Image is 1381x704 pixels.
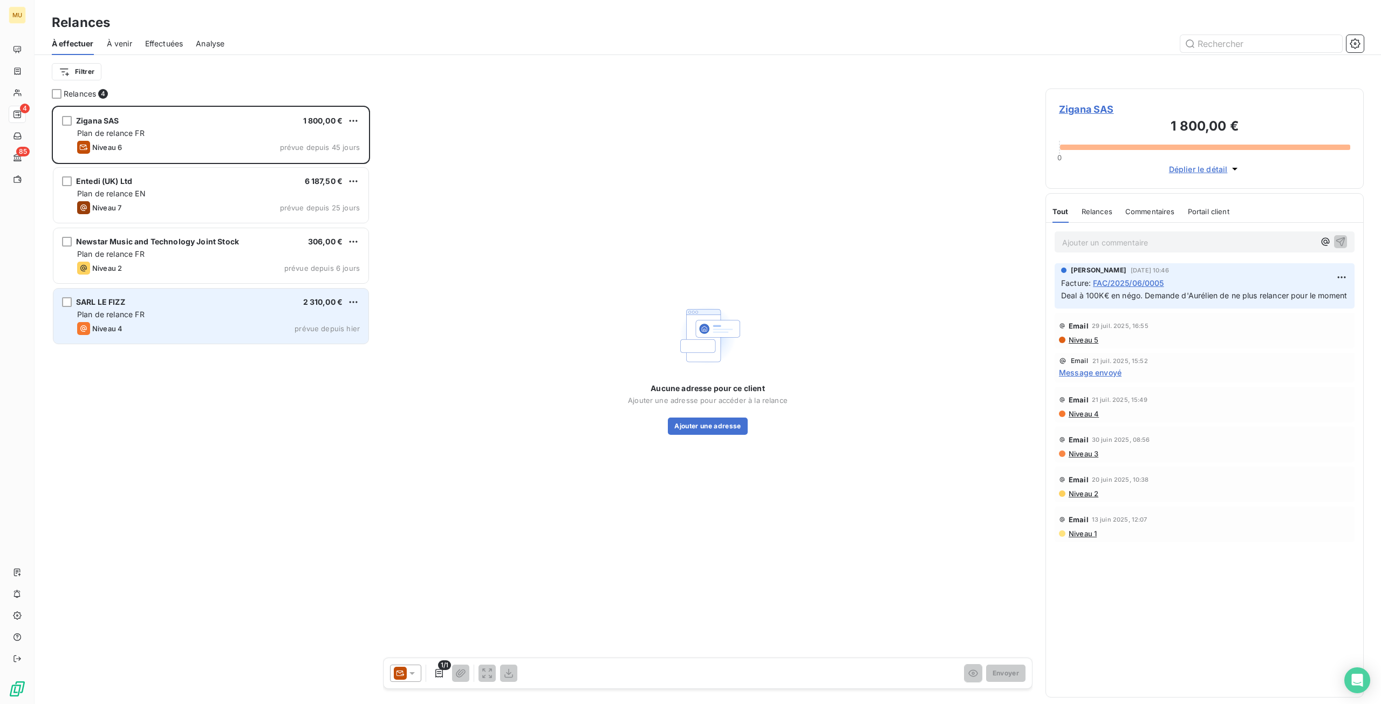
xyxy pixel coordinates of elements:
span: 1 800,00 € [303,116,343,125]
span: 29 juil. 2025, 16:55 [1092,323,1148,329]
span: Plan de relance FR [77,310,145,319]
span: Analyse [196,38,224,49]
span: Niveau 6 [92,143,122,152]
span: 0 [1057,153,1062,162]
span: Email [1069,435,1089,444]
h3: Relances [52,13,110,32]
span: Facture : [1061,277,1091,289]
span: À venir [107,38,132,49]
img: Empty state [673,301,742,370]
button: Ajouter une adresse [668,418,747,435]
span: 21 juil. 2025, 15:52 [1092,358,1148,364]
span: Aucune adresse pour ce client [651,383,764,394]
span: Commentaires [1125,207,1175,216]
div: MU [9,6,26,24]
span: Niveau 2 [92,264,122,272]
span: Niveau 7 [92,203,121,212]
span: Tout [1052,207,1069,216]
span: Effectuées [145,38,183,49]
span: Relances [1082,207,1112,216]
span: prévue depuis 6 jours [284,264,360,272]
span: 30 juin 2025, 08:56 [1092,436,1150,443]
span: Newstar Music and Technology Joint Stock [76,237,239,246]
span: 21 juil. 2025, 15:49 [1092,397,1147,403]
span: Niveau 4 [92,324,122,333]
span: Plan de relance FR [77,128,145,138]
button: Déplier le détail [1166,163,1244,175]
div: Open Intercom Messenger [1344,667,1370,693]
span: Email [1069,395,1089,404]
span: Niveau 5 [1068,336,1098,344]
h3: 1 800,00 € [1059,117,1350,138]
span: 6 187,50 € [305,176,343,186]
span: Zigana SAS [76,116,119,125]
span: prévue depuis 45 jours [280,143,360,152]
span: 4 [20,104,30,113]
span: 306,00 € [308,237,343,246]
span: 4 [98,89,108,99]
span: Entedi (UK) Ltd [76,176,132,186]
span: 20 juin 2025, 10:38 [1092,476,1149,483]
span: À effectuer [52,38,94,49]
span: Portail client [1188,207,1229,216]
span: 2 310,00 € [303,297,343,306]
span: [PERSON_NAME] [1071,265,1126,275]
img: Logo LeanPay [9,680,26,698]
span: 85 [16,147,30,156]
span: 13 juin 2025, 12:07 [1092,516,1147,523]
span: prévue depuis 25 jours [280,203,360,212]
span: Email [1069,515,1089,524]
span: prévue depuis hier [295,324,360,333]
span: Email [1069,322,1089,330]
span: FAC/2025/06/0005 [1093,277,1164,289]
span: Plan de relance EN [77,189,146,198]
span: Ajouter une adresse pour accéder à la relance [628,396,788,405]
input: Rechercher [1180,35,1342,52]
span: Niveau 4 [1068,409,1099,418]
span: Niveau 2 [1068,489,1098,498]
span: Email [1071,358,1088,364]
span: Niveau 1 [1068,529,1097,538]
span: Plan de relance FR [77,249,145,258]
div: grid [52,106,370,704]
span: Message envoyé [1059,367,1122,378]
span: Zigana SAS [1059,102,1350,117]
span: 1/1 [438,660,451,670]
span: Email [1069,475,1089,484]
span: Niveau 3 [1068,449,1098,458]
span: Déplier le détail [1169,163,1228,175]
span: Deal à 100K€ en négo. Demande d'Aurélien de ne plus relancer pour le moment [1061,291,1347,300]
span: Relances [64,88,96,99]
button: Filtrer [52,63,101,80]
span: SARL LE FIZZ [76,297,125,306]
button: Envoyer [986,665,1026,682]
span: [DATE] 10:46 [1131,267,1169,274]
